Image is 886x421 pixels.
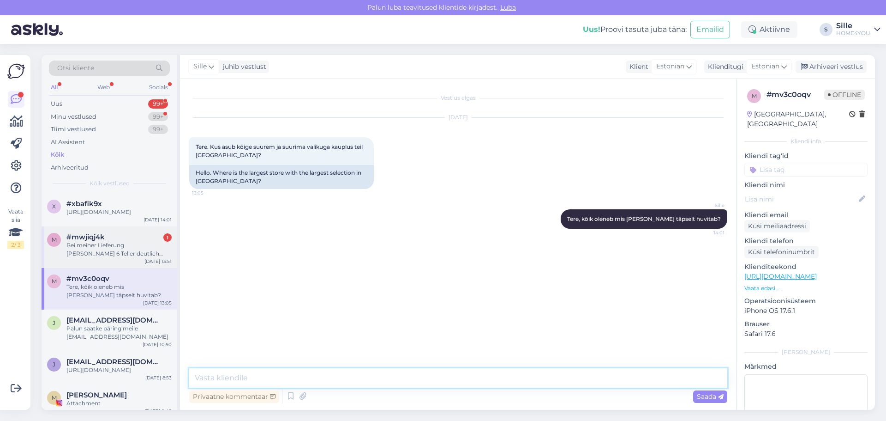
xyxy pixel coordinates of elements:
[744,319,868,329] p: Brauser
[766,89,824,100] div: # mv3c0oqv
[744,296,868,306] p: Operatsioonisüsteem
[51,138,85,147] div: AI Assistent
[147,81,170,93] div: Socials
[219,62,266,72] div: juhib vestlust
[744,180,868,190] p: Kliendi nimi
[820,23,832,36] div: S
[704,62,743,72] div: Klienditugi
[66,233,105,241] span: #mwjiqj4k
[744,137,868,146] div: Kliendi info
[163,233,172,242] div: 1
[741,21,797,38] div: Aktiivne
[53,319,55,326] span: j
[567,215,721,222] span: Tere, kõik oleneb mis [PERSON_NAME] täpselt huvitab?
[744,348,868,356] div: [PERSON_NAME]
[52,278,57,285] span: m
[744,306,868,316] p: iPhone OS 17.6.1
[66,208,172,216] div: [URL][DOMAIN_NAME]
[744,362,868,372] p: Märkmed
[53,361,55,368] span: j
[52,394,57,401] span: M
[744,151,868,161] p: Kliendi tag'id
[51,112,96,122] div: Minu vestlused
[744,284,868,293] p: Vaata edasi ...
[66,275,109,283] span: #mv3c0oqv
[744,236,868,246] p: Kliendi telefon
[189,113,727,122] div: [DATE]
[744,220,810,232] div: Küsi meiliaadressi
[697,392,724,401] span: Saada
[744,262,868,272] p: Klienditeekond
[824,90,865,100] span: Offline
[66,324,172,341] div: Palun saatke päring meile [EMAIL_ADDRESS][DOMAIN_NAME]
[66,283,172,299] div: Tere, kõik oleneb mis [PERSON_NAME] täpselt huvitab?
[192,189,227,196] span: 13:05
[497,3,519,12] span: Luba
[690,229,724,236] span: 14:01
[836,30,870,37] div: HOME4YOU
[148,112,168,122] div: 99+
[189,165,374,189] div: Hello. Where is the largest store with the largest selection in [GEOGRAPHIC_DATA]?
[7,241,24,249] div: 2 / 3
[66,399,172,408] div: Attachment
[66,200,102,208] span: #xbafik9x
[583,24,687,35] div: Proovi tasuta juba täna:
[744,246,819,258] div: Küsi telefoninumbrit
[744,329,868,339] p: Safari 17.6
[148,125,168,134] div: 99+
[796,61,867,73] div: Arhiveeri vestlus
[143,299,172,306] div: [DATE] 13:05
[66,366,172,374] div: [URL][DOMAIN_NAME]
[744,272,817,281] a: [URL][DOMAIN_NAME]
[90,179,130,188] span: Kõik vestlused
[51,125,96,134] div: Tiimi vestlused
[144,258,172,265] div: [DATE] 13:51
[752,92,757,99] span: m
[52,236,57,243] span: m
[143,341,172,348] div: [DATE] 10:50
[96,81,112,93] div: Web
[145,374,172,381] div: [DATE] 8:53
[747,110,849,129] div: [GEOGRAPHIC_DATA], [GEOGRAPHIC_DATA]
[7,62,25,80] img: Askly Logo
[66,391,127,399] span: Mari Klst
[66,358,162,366] span: juljasmir@yandex.ru
[57,63,94,73] span: Otsi kliente
[189,94,727,102] div: Vestlus algas
[656,61,684,72] span: Estonian
[583,25,600,34] b: Uus!
[196,143,364,159] span: Tere. Kus asub kõige suurem ja suurima valikuga kauplus teil [GEOGRAPHIC_DATA]?
[690,21,730,38] button: Emailid
[690,202,724,209] span: Sille
[751,61,779,72] span: Estonian
[51,150,64,159] div: Kõik
[52,203,56,210] span: x
[744,163,868,177] input: Lisa tag
[49,81,60,93] div: All
[7,207,24,249] div: Vaata siia
[148,99,168,109] div: 99+
[626,62,648,72] div: Klient
[66,241,172,258] div: Bei meiner Lieferung [PERSON_NAME] 6 Teller deutlich sichtbare Fehler an der Oberfläche.
[189,390,279,403] div: Privaatne kommentaar
[193,61,207,72] span: Sille
[836,22,870,30] div: Sille
[51,163,89,172] div: Arhiveeritud
[744,210,868,220] p: Kliendi email
[51,99,62,109] div: Uus
[144,216,172,223] div: [DATE] 14:01
[144,408,172,415] div: [DATE] 0:42
[745,194,857,204] input: Lisa nimi
[66,316,162,324] span: juljasmir@yandex.ru
[836,22,880,37] a: SilleHOME4YOU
